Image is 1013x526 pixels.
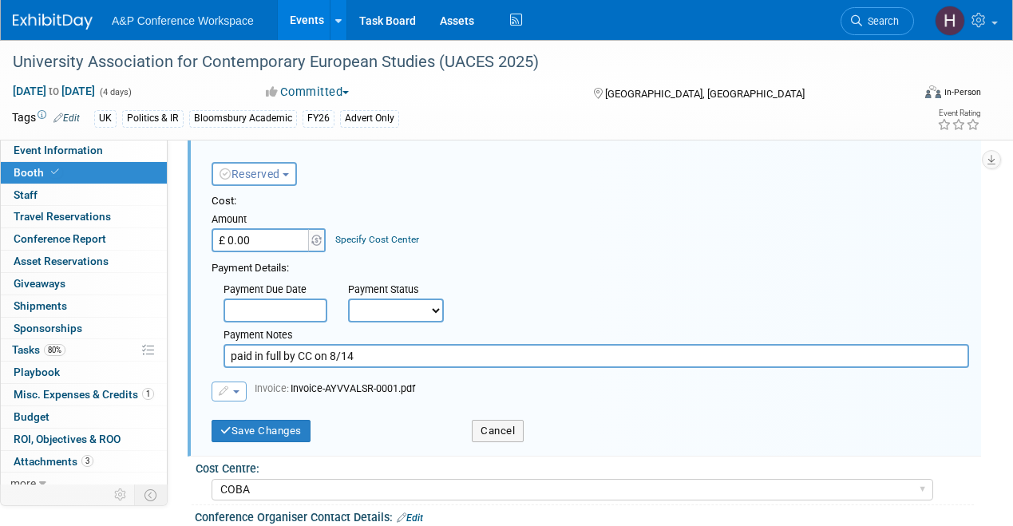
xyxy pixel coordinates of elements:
a: Staff [1,184,167,206]
div: FY26 [303,110,334,127]
span: Staff [14,188,38,201]
i: Booth reservation complete [51,168,59,176]
td: Toggle Event Tabs [135,484,168,505]
span: Invoice: [255,382,291,394]
a: Event Information [1,140,167,161]
div: Bloomsbury Academic [189,110,297,127]
a: Sponsorships [1,318,167,339]
span: Event Information [14,144,103,156]
div: UK [94,110,117,127]
span: Giveaways [14,277,65,290]
span: Reserved [220,168,280,180]
div: Event Rating [937,109,980,117]
span: to [46,85,61,97]
a: Attachments3 [1,451,167,473]
span: Misc. Expenses & Credits [14,388,154,401]
a: Booth [1,162,167,184]
div: Cost Centre: [196,457,974,477]
span: A&P Conference Workspace [112,14,254,27]
td: Personalize Event Tab Strip [107,484,135,505]
a: Asset Reservations [1,251,167,272]
span: Budget [14,410,49,423]
span: Travel Reservations [14,210,111,223]
a: Tasks80% [1,339,167,361]
span: Booth [14,166,62,179]
div: Politics & IR [122,110,184,127]
a: Misc. Expenses & Credits1 [1,384,167,405]
button: Save Changes [212,420,311,442]
a: Shipments [1,295,167,317]
span: Attachments [14,455,93,468]
button: Cancel [472,420,524,442]
span: Shipments [14,299,67,312]
span: ROI, Objectives & ROO [14,433,121,445]
button: Committed [260,84,355,101]
span: [GEOGRAPHIC_DATA], [GEOGRAPHIC_DATA] [605,88,805,100]
a: ROI, Objectives & ROO [1,429,167,450]
span: Sponsorships [14,322,82,334]
td: Tags [12,109,80,128]
a: Specify Cost Center [335,234,419,245]
a: more [1,473,167,494]
div: University Association for Contemporary European Studies (UACES 2025) [7,48,898,77]
button: Reserved [212,162,297,186]
a: Playbook [1,362,167,383]
span: 80% [44,344,65,356]
div: Payment Due Date [224,283,324,299]
span: [DATE] [DATE] [12,84,96,98]
a: Edit [397,512,423,524]
div: Advert Only [340,110,399,127]
span: 3 [81,455,93,467]
a: Conference Report [1,228,167,250]
span: more [10,477,36,489]
div: Event Format [840,83,981,107]
img: ExhibitDay [13,14,93,30]
div: Payment Status [348,283,455,299]
span: Tasks [12,343,65,356]
div: Payment Details: [212,257,969,276]
div: Payment Notes [224,328,969,344]
span: Conference Report [14,232,106,245]
div: Amount [212,212,327,228]
div: Conference Organiser Contact Details: [195,505,981,526]
img: Format-Inperson.png [925,85,941,98]
a: Search [841,7,914,35]
a: Budget [1,406,167,428]
div: In-Person [944,86,981,98]
a: Giveaways [1,273,167,295]
span: 1 [142,388,154,400]
span: (4 days) [98,87,132,97]
img: Hannah Siegel [935,6,965,36]
div: Cost: [212,194,969,209]
span: Search [862,15,899,27]
span: Asset Reservations [14,255,109,267]
a: Travel Reservations [1,206,167,227]
a: Edit [53,113,80,124]
span: Invoice-AYVVALSR-0001.pdf [255,382,415,394]
span: Playbook [14,366,60,378]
